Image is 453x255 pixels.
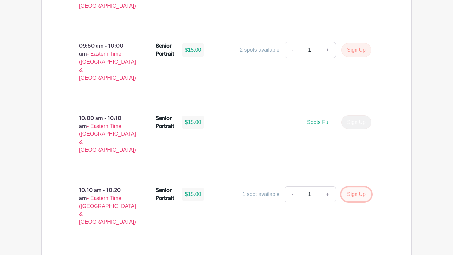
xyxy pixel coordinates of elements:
div: $15.00 [182,43,204,57]
div: $15.00 [182,188,204,201]
span: - Eastern Time ([GEOGRAPHIC_DATA] & [GEOGRAPHIC_DATA]) [79,123,136,153]
div: Senior Portrait [156,114,174,130]
button: Sign Up [341,187,371,201]
p: 10:00 am - 10:10 am [63,112,145,157]
div: $15.00 [182,116,204,129]
div: Senior Portrait [156,42,174,58]
span: - Eastern Time ([GEOGRAPHIC_DATA] & [GEOGRAPHIC_DATA]) [79,51,136,81]
p: 10:10 am - 10:20 am [63,184,145,229]
div: 2 spots available [240,46,279,54]
div: Senior Portrait [156,186,174,202]
span: Spots Full [307,119,331,125]
a: - [285,186,300,202]
p: 09:50 am - 10:00 am [63,40,145,85]
div: 1 spot available [242,190,279,198]
a: - [285,42,300,58]
a: + [319,42,336,58]
span: - Eastern Time ([GEOGRAPHIC_DATA] & [GEOGRAPHIC_DATA]) [79,195,136,225]
button: Sign Up [341,43,371,57]
a: + [319,186,336,202]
